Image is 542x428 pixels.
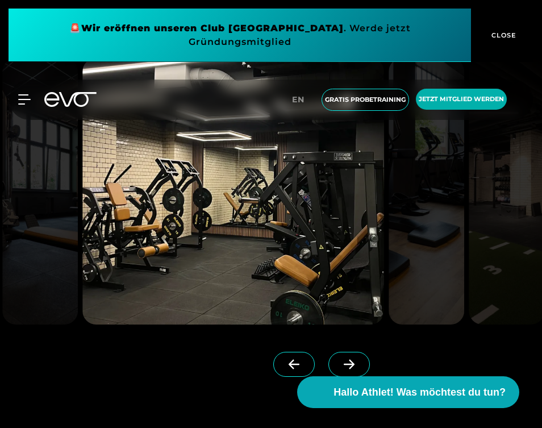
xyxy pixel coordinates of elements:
[297,376,519,408] button: Hallo Athlet! Was möchtest du tun?
[325,95,406,105] span: Gratis Probetraining
[489,30,516,40] span: CLOSE
[292,94,305,105] span: en
[2,58,78,325] img: evofitness
[389,58,464,325] img: evofitness
[471,9,533,62] button: CLOSE
[419,94,504,104] span: Jetzt Mitglied werden
[412,89,510,111] a: Jetzt Mitglied werden
[318,89,412,111] a: Gratis Probetraining
[333,385,506,400] span: Hallo Athlet! Was möchtest du tun?
[82,58,384,325] img: evofitness
[292,93,311,106] a: en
